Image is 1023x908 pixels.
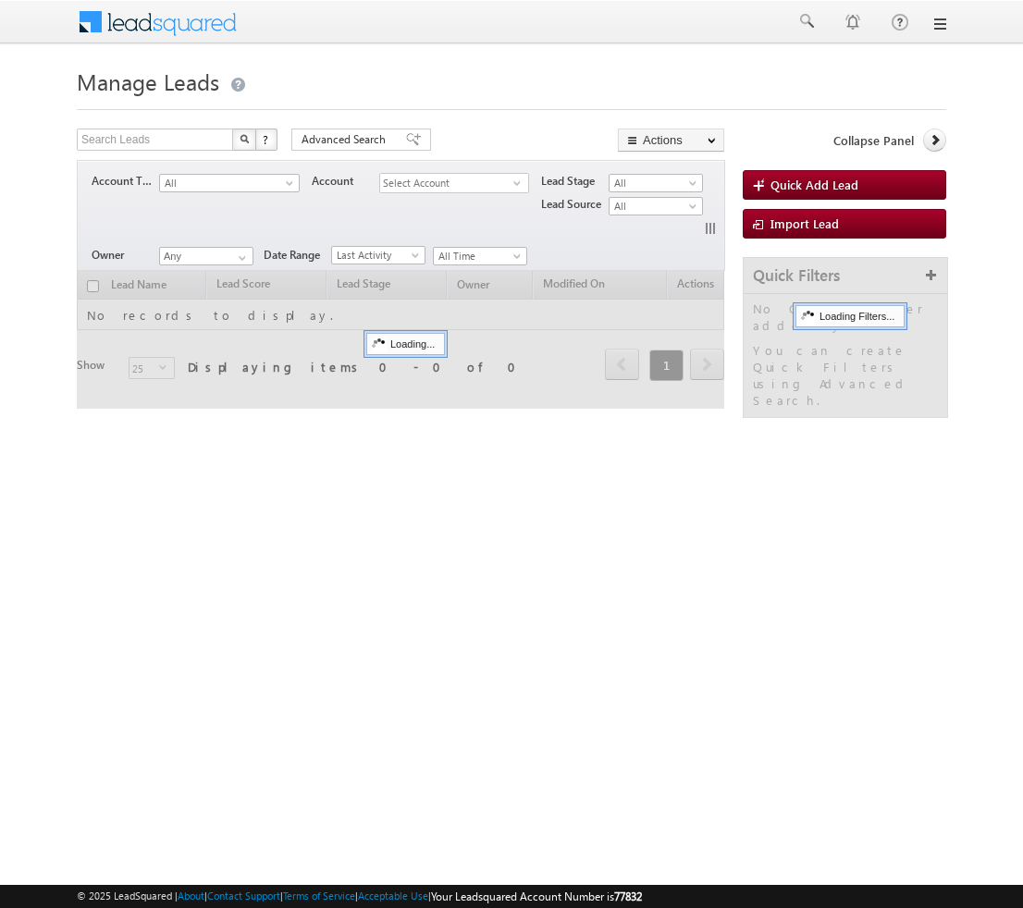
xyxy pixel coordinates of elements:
[609,174,703,192] a: All
[795,305,905,327] div: Loading Filters...
[541,196,609,213] span: Lead Source
[770,215,839,231] span: Import Lead
[380,174,513,193] span: Select Account
[228,249,252,267] a: Show All Items
[240,134,249,143] img: Search
[159,247,253,265] input: Type to Search
[833,132,914,149] span: Collapse Panel
[302,131,391,148] span: Advanced Search
[160,175,288,191] span: All
[92,173,159,190] span: Account Type
[379,173,529,193] div: Select Account
[159,174,300,192] a: All
[770,177,858,192] span: Quick Add Lead
[358,890,428,902] a: Acceptable Use
[255,129,277,151] button: ?
[433,247,527,265] a: All Time
[331,246,425,264] a: Last Activity
[332,247,420,264] span: Last Activity
[283,890,355,902] a: Terms of Service
[92,247,159,264] span: Owner
[77,888,642,905] span: © 2025 LeadSquared | | | | |
[618,129,724,152] button: Actions
[312,173,379,190] span: Account
[610,198,697,215] span: All
[77,67,219,96] span: Manage Leads
[614,890,642,903] span: 77832
[178,890,204,902] a: About
[366,333,445,355] div: Loading...
[609,197,703,215] a: All
[541,173,609,190] span: Lead Stage
[264,247,331,264] span: Date Range
[513,178,528,187] span: select
[207,890,280,902] a: Contact Support
[263,131,271,147] span: ?
[610,175,697,191] span: All
[431,890,642,903] span: Your Leadsquared Account Number is
[434,248,522,264] span: All Time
